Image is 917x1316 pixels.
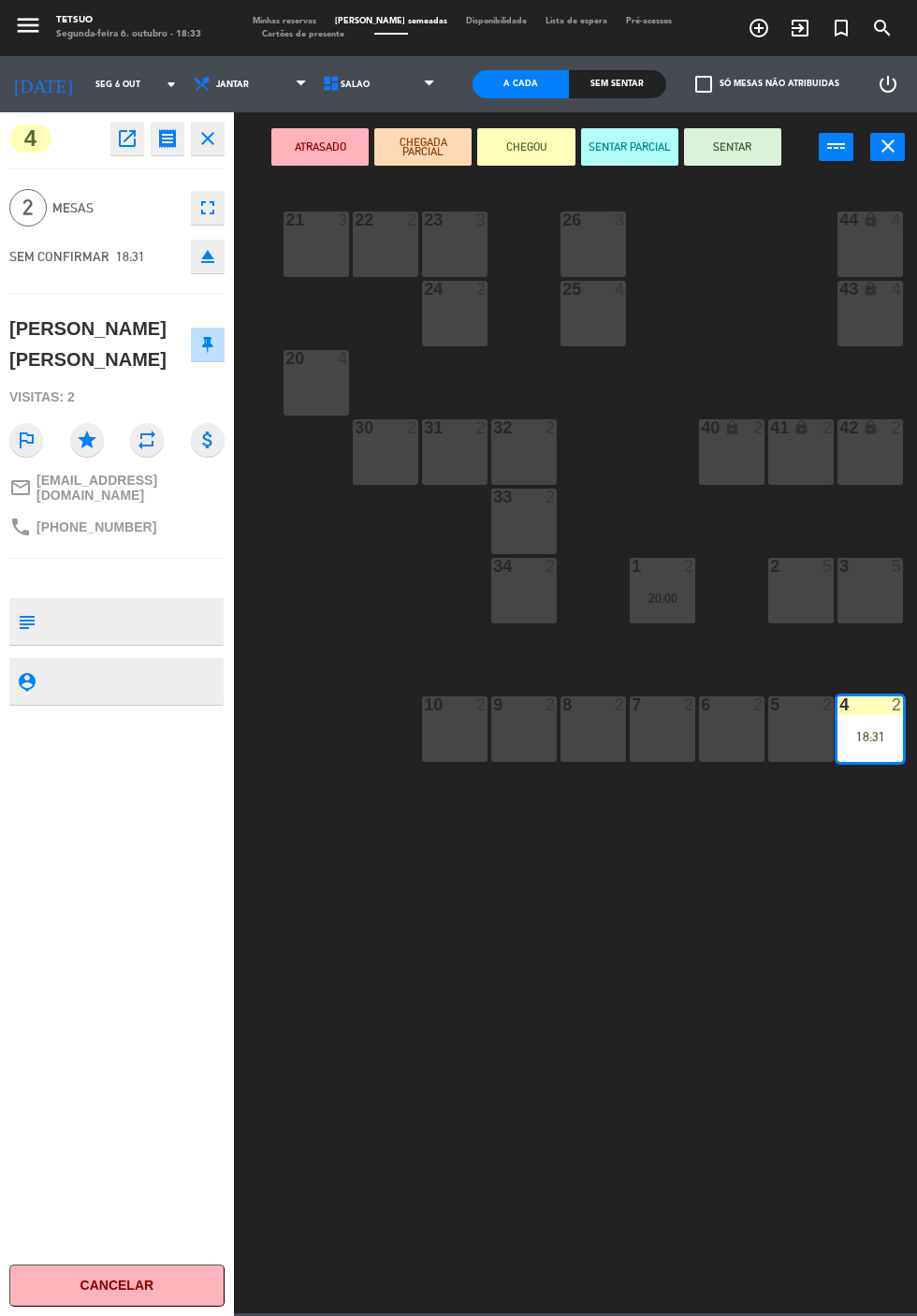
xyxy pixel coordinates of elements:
div: 7 [632,696,633,713]
div: 31 [424,419,425,436]
div: 2 [546,696,557,713]
span: 18:31 [116,249,145,264]
div: 2 [546,558,557,575]
div: 9 [493,696,494,713]
div: 22 [355,212,356,228]
div: Sem sentar [569,70,665,98]
div: 5 [770,696,771,713]
div: Visitas: 2 [9,381,225,414]
button: SENTAR PARCIAL [581,128,678,166]
span: Disponibilidade [457,17,536,25]
div: 33 [493,489,494,505]
button: SENTAR [684,128,781,166]
i: lock [724,419,740,435]
div: 3 [476,212,488,228]
i: subject [16,611,36,632]
i: power_settings_new [877,73,899,95]
button: close [870,133,905,161]
i: arrow_drop_down [160,73,182,95]
div: 2 [476,419,488,436]
div: 4 [615,281,626,298]
div: 4 [892,212,903,228]
div: 41 [770,419,771,436]
i: lock [793,419,809,435]
div: Tetsuo [56,14,201,28]
label: Só mesas não atribuidas [695,76,839,93]
i: menu [14,11,42,39]
div: 32 [493,419,494,436]
div: 2 [684,558,695,575]
i: exit_to_app [789,17,811,39]
div: 25 [562,281,563,298]
button: ATRASADO [271,128,369,166]
div: 2 [407,419,418,436]
div: 30 [355,419,356,436]
i: lock [863,212,879,227]
a: mail_outline[EMAIL_ADDRESS][DOMAIN_NAME] [9,473,225,503]
div: 18:31 [837,730,903,743]
div: A cada [473,70,569,98]
i: receipt [156,127,179,150]
div: 20:00 [630,592,695,605]
i: open_in_new [116,127,138,150]
i: lock [863,281,879,297]
i: star [70,423,104,457]
button: menu [14,11,42,44]
div: 26 [562,212,563,228]
i: add_circle_outline [748,17,770,39]
div: 6 [701,696,702,713]
button: power_input [819,133,853,161]
span: SEM CONFIRMAR [9,249,109,264]
i: person_pin [16,671,36,692]
span: 4 [9,124,51,153]
button: Cancelar [9,1265,225,1307]
div: 3 [338,212,349,228]
i: close [196,127,219,150]
div: [PERSON_NAME] [PERSON_NAME] [9,314,191,374]
div: 2 [753,419,764,436]
span: Salão [341,80,370,90]
div: 8 [562,696,563,713]
div: 2 [684,696,695,713]
div: 2 [615,696,626,713]
div: 2 [822,696,834,713]
i: power_input [825,135,848,157]
button: CHEGADA PARCIAL [374,128,472,166]
div: 21 [285,212,286,228]
i: outlined_flag [9,423,43,457]
span: MESAS [52,197,182,219]
button: fullscreen [191,191,225,225]
span: check_box_outline_blank [695,76,712,93]
div: 34 [493,558,494,575]
div: 20 [285,350,286,367]
button: eject [191,240,225,273]
div: 5 [822,558,834,575]
span: Jantar [216,80,249,90]
i: repeat [130,423,164,457]
span: Cartões de presente [253,30,354,38]
div: 10 [424,696,425,713]
span: Lista de espera [536,17,617,25]
i: fullscreen [196,197,219,219]
i: lock [863,419,879,435]
span: 2 [9,189,47,227]
i: close [877,135,899,157]
div: 2 [753,696,764,713]
div: 1 [632,558,633,575]
i: turned_in_not [830,17,852,39]
i: attach_money [191,423,225,457]
button: receipt [151,122,184,155]
div: 24 [424,281,425,298]
div: 3 [615,212,626,228]
div: 40 [701,419,702,436]
div: 2 [892,696,903,713]
div: 5 [892,558,903,575]
div: 2 [546,489,557,505]
i: mail_outline [9,476,32,499]
div: 2 [770,558,771,575]
div: 2 [892,419,903,436]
